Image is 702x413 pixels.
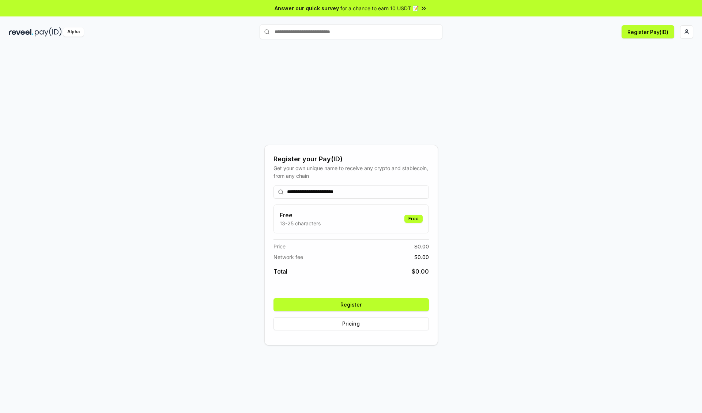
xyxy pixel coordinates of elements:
[340,4,419,12] span: for a chance to earn 10 USDT 📝
[273,243,286,250] span: Price
[273,164,429,180] div: Get your own unique name to receive any crypto and stablecoin, from any chain
[273,267,287,276] span: Total
[273,253,303,261] span: Network fee
[622,25,674,38] button: Register Pay(ID)
[35,27,62,37] img: pay_id
[273,154,429,164] div: Register your Pay(ID)
[63,27,84,37] div: Alpha
[275,4,339,12] span: Answer our quick survey
[273,298,429,311] button: Register
[414,243,429,250] span: $ 0.00
[412,267,429,276] span: $ 0.00
[280,219,321,227] p: 13-25 characters
[280,211,321,219] h3: Free
[9,27,33,37] img: reveel_dark
[414,253,429,261] span: $ 0.00
[404,215,423,223] div: Free
[273,317,429,330] button: Pricing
